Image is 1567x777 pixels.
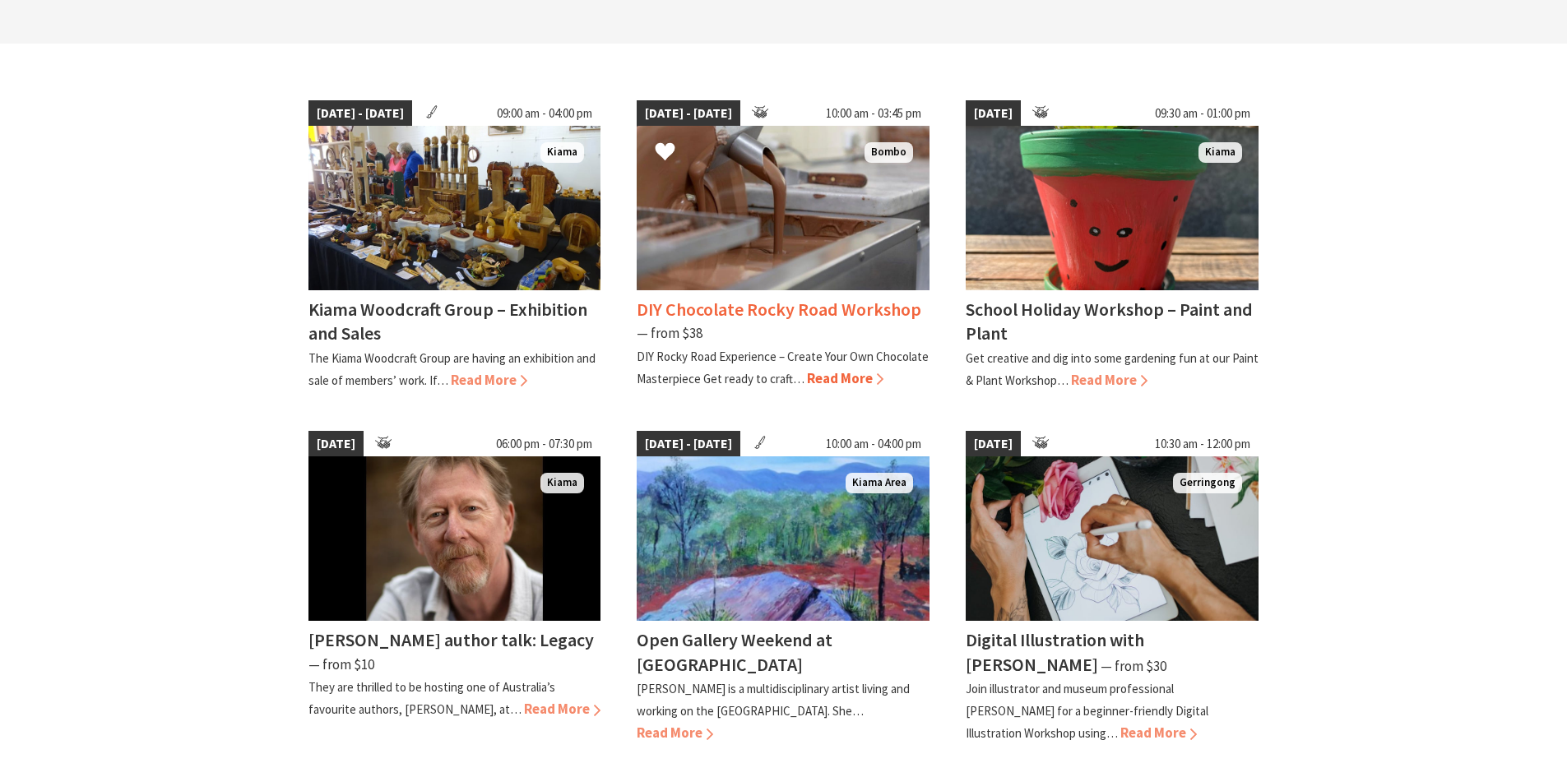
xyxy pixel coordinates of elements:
h4: School Holiday Workshop – Paint and Plant [966,298,1253,345]
img: Chocolate Production. The Treat Factory [637,126,930,290]
span: Read More [451,371,527,389]
button: Click to Favourite DIY Chocolate Rocky Road Workshop [638,125,692,181]
span: ⁠— from $30 [1101,657,1166,675]
h4: Digital Illustration with [PERSON_NAME] [966,628,1144,675]
span: 10:00 am - 04:00 pm [818,431,930,457]
p: Get creative and dig into some gardening fun at our Paint & Plant Workshop… [966,350,1259,388]
span: ⁠— from $38 [637,324,702,342]
span: Kiama Area [846,473,913,493]
span: [DATE] [966,100,1021,127]
a: [DATE] - [DATE] 10:00 am - 03:45 pm Chocolate Production. The Treat Factory Bombo DIY Chocolate R... [637,100,930,391]
img: Plant & Pot [966,126,1259,290]
span: Bombo [865,142,913,163]
span: 06:00 pm - 07:30 pm [488,431,600,457]
p: [PERSON_NAME] is a multidisciplinary artist living and working on the [GEOGRAPHIC_DATA]. She… [637,681,910,719]
span: 09:00 am - 04:00 pm [489,100,600,127]
span: Read More [1120,724,1197,742]
a: [DATE] 09:30 am - 01:00 pm Plant & Pot Kiama School Holiday Workshop – Paint and Plant Get creati... [966,100,1259,391]
p: The Kiama Woodcraft Group are having an exhibition and sale of members’ work. If… [308,350,596,388]
span: Kiama [540,473,584,493]
span: [DATE] - [DATE] [637,100,740,127]
span: Kiama [1198,142,1242,163]
span: Read More [637,724,713,742]
span: Read More [524,700,600,718]
img: The wonders of wood [308,126,601,290]
p: They are thrilled to be hosting one of Australia’s favourite authors, [PERSON_NAME], at… [308,679,555,717]
h4: Kiama Woodcraft Group – Exhibition and Sales [308,298,587,345]
span: Kiama [540,142,584,163]
h4: [PERSON_NAME] author talk: Legacy [308,628,594,651]
img: Man wearing a beige shirt, with short dark blonde hair and a beard [308,456,601,621]
span: 09:30 am - 01:00 pm [1147,100,1259,127]
h4: DIY Chocolate Rocky Road Workshop [637,298,921,321]
span: 10:00 am - 03:45 pm [818,100,930,127]
p: DIY Rocky Road Experience – Create Your Own Chocolate Masterpiece Get ready to craft… [637,349,929,386]
a: [DATE] 06:00 pm - 07:30 pm Man wearing a beige shirt, with short dark blonde hair and a beard Kia... [308,431,601,745]
span: Gerringong [1173,473,1242,493]
span: Read More [1071,371,1147,389]
img: Woman's hands sketching an illustration of a rose on an iPad with a digital stylus [966,456,1259,621]
span: 10:30 am - 12:00 pm [1147,431,1259,457]
a: [DATE] - [DATE] 09:00 am - 04:00 pm The wonders of wood Kiama Kiama Woodcraft Group – Exhibition ... [308,100,601,391]
span: [DATE] [308,431,364,457]
a: [DATE] 10:30 am - 12:00 pm Woman's hands sketching an illustration of a rose on an iPad with a di... [966,431,1259,745]
span: [DATE] - [DATE] [637,431,740,457]
span: Read More [807,369,883,387]
span: [DATE] [966,431,1021,457]
span: ⁠— from $10 [308,655,374,673]
p: Join illustrator and museum professional [PERSON_NAME] for a beginner-friendly Digital Illustrati... [966,681,1208,741]
span: [DATE] - [DATE] [308,100,412,127]
a: [DATE] - [DATE] 10:00 am - 04:00 pm Kiama Area Open Gallery Weekend at [GEOGRAPHIC_DATA] [PERSON_... [637,431,930,745]
h4: Open Gallery Weekend at [GEOGRAPHIC_DATA] [637,628,832,675]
